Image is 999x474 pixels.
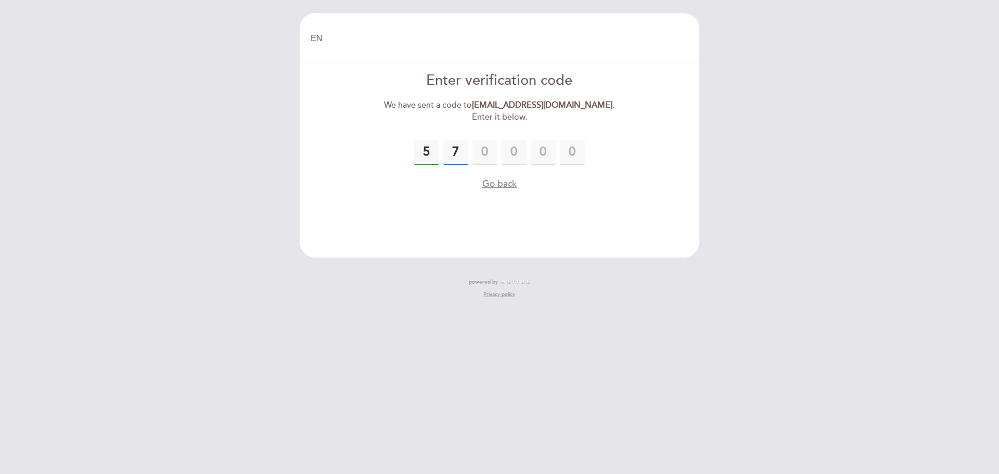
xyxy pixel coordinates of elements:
[560,140,585,165] input: 0
[414,140,439,165] input: 0
[469,278,498,286] span: powered by
[443,140,468,165] input: 0
[380,99,619,123] div: We have sent a code to . Enter it below.
[380,71,619,91] div: Enter verification code
[502,140,527,165] input: 0
[531,140,556,165] input: 0
[482,177,517,190] button: Go back
[483,291,515,298] a: Privacy policy
[501,279,530,285] img: MEITRE
[469,278,530,286] a: powered by
[472,140,497,165] input: 0
[472,100,612,110] strong: [EMAIL_ADDRESS][DOMAIN_NAME]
